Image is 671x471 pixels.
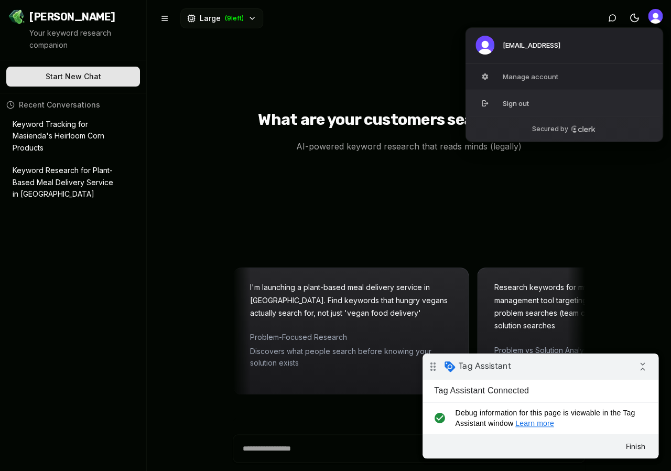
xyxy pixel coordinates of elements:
[93,66,132,74] a: Learn more
[532,125,568,133] p: Secured by
[254,283,452,317] span: I'm launching a plant-based meal delivery service in [GEOGRAPHIC_DATA]. Find keywords that hungry...
[648,9,663,24] button: Close user button
[29,9,115,24] span: [PERSON_NAME]
[254,346,456,369] span: Discovers what people search before knowing your solution exists
[465,63,663,90] button: Manage account
[13,119,119,154] p: Keyword Tracking for Masienda's Heirloom Corn Products
[648,9,663,24] img: 's logo
[258,110,560,131] h1: What are your customers searching for?
[13,165,119,200] p: Keyword Research for Plant-Based Meal Delivery Service in [GEOGRAPHIC_DATA]
[8,8,25,25] img: Jello SEO Logo
[8,54,26,75] i: check_circle
[475,36,494,55] img: 's logo
[225,14,244,23] span: ( 9 left)
[194,83,232,102] button: Finish
[36,7,88,17] span: Tag Assistant
[288,140,530,153] p: AI-powered keyword research that reads minds (legally)
[465,90,663,116] button: Sign out
[46,71,101,82] span: Start New Chat
[29,27,138,51] p: Your keyword research companion
[466,28,663,142] div: User button popover
[200,13,221,24] span: Large
[570,125,596,133] a: Clerk logo
[33,54,219,75] span: Debug information for this page is viewable in the Tag Assistant window
[503,40,560,50] span: [EMAIL_ADDRESS]
[19,100,100,110] span: Recent Conversations
[254,331,456,343] span: Problem-Focused Research
[210,3,231,24] i: Collapse debug badge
